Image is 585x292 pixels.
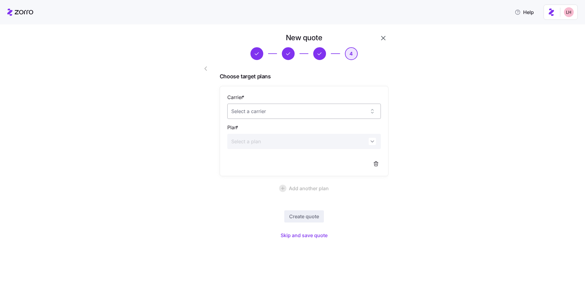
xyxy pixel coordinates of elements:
button: Help [510,6,539,18]
img: 8ac9784bd0c5ae1e7e1202a2aac67deb [564,7,574,17]
button: Add another plan [220,181,388,196]
h1: New quote [286,33,322,42]
input: Select a carrier [227,104,381,119]
label: Plan [227,124,239,131]
span: Help [515,9,534,16]
label: Carrier [227,94,246,101]
button: Skip and save quote [276,230,332,241]
button: 4 [345,47,358,60]
button: Create quote [284,210,324,223]
input: Select a plan [227,134,381,149]
span: Add another plan [289,185,329,192]
svg: add icon [279,185,286,192]
span: Choose target plans [220,72,388,81]
span: Create quote [289,213,319,220]
span: Skip and save quote [281,232,328,239]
